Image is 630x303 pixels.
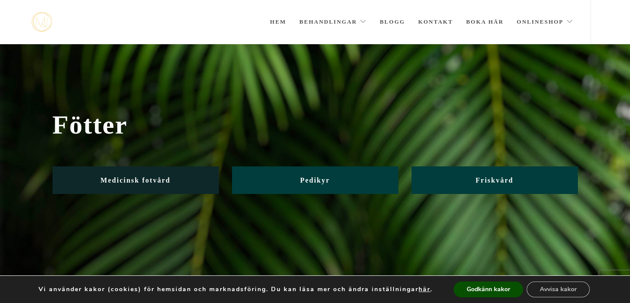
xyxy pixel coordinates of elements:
a: Medicinsk fotvård [53,166,219,194]
a: Friskvård [412,166,578,194]
button: Avvisa kakor [527,282,590,297]
img: mjstudio [32,12,52,32]
button: Godkänn kakor [454,282,523,297]
button: här [419,285,430,293]
a: Pedikyr [232,166,398,194]
span: Medicinsk fotvård [101,176,171,184]
span: Friskvård [475,176,513,184]
span: Fötter [53,110,578,140]
span: Pedikyr [300,176,330,184]
a: mjstudio mjstudio mjstudio [32,12,52,32]
p: Vi använder kakor (cookies) för hemsidan och marknadsföring. Du kan läsa mer och ändra inställnin... [39,285,433,293]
